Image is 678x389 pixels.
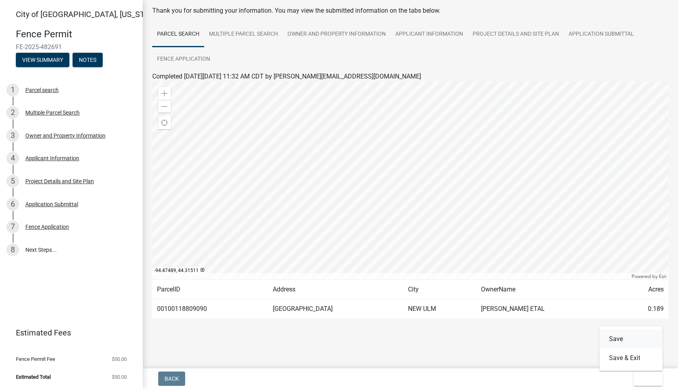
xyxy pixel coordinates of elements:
[659,274,667,279] a: Esri
[16,29,136,40] h4: Fence Permit
[640,376,651,382] span: Exit
[6,84,19,96] div: 1
[152,73,421,80] span: Completed [DATE][DATE] 11:32 AM CDT by [PERSON_NAME][EMAIL_ADDRESS][DOMAIN_NAME]
[6,129,19,142] div: 3
[268,280,403,299] td: Address
[6,243,19,256] div: 8
[73,53,103,67] button: Notes
[25,224,69,230] div: Fence Application
[16,374,51,379] span: Estimated Total
[268,299,403,319] td: [GEOGRAPHIC_DATA]
[25,133,105,138] div: Owner and Property Information
[6,175,19,188] div: 5
[158,372,185,386] button: Back
[6,220,19,233] div: 7
[599,349,663,368] button: Save & Exit
[630,273,668,280] div: Powered by
[158,87,171,100] div: Zoom in
[158,117,171,129] div: Find my location
[599,330,663,349] button: Save
[112,374,127,379] span: $50.00
[599,326,663,371] div: Exit
[6,325,130,341] a: Estimated Fees
[152,299,268,319] td: 00100118809090
[152,47,215,72] a: Fence Application
[476,299,619,319] td: [PERSON_NAME] ETAL
[25,201,78,207] div: Application Submittal
[403,299,477,319] td: NEW ULM
[564,22,639,47] a: Application Submittal
[16,10,160,19] span: City of [GEOGRAPHIC_DATA], [US_STATE]
[25,110,80,115] div: Multiple Parcel Search
[25,178,94,184] div: Project Details and Site Plan
[25,87,59,93] div: Parcel search
[391,22,468,47] a: Applicant Information
[468,22,564,47] a: Project Details and Site Plan
[25,155,79,161] div: Applicant Information
[152,280,268,299] td: ParcelID
[403,280,477,299] td: City
[619,280,668,299] td: Acres
[6,106,19,119] div: 2
[16,57,69,63] wm-modal-confirm: Summary
[152,22,204,47] a: Parcel search
[476,280,619,299] td: OwnerName
[204,22,283,47] a: Multiple Parcel Search
[283,22,391,47] a: Owner and Property Information
[16,356,55,362] span: Fence Permit Fee
[73,57,103,63] wm-modal-confirm: Notes
[16,53,69,67] button: View Summary
[6,198,19,211] div: 6
[112,356,127,362] span: $50.00
[16,43,127,51] span: FE-2025-482691
[619,299,668,319] td: 0.189
[165,376,179,382] span: Back
[158,100,171,113] div: Zoom out
[152,6,668,15] div: Thank you for submitting your information. You may view the submitted information on the tabs below.
[634,372,663,386] button: Exit
[6,152,19,165] div: 4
